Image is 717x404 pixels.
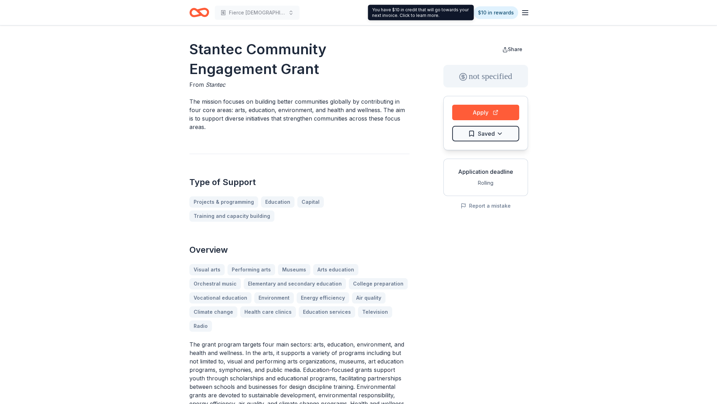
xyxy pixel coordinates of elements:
span: Stantec [206,81,225,88]
div: not specified [443,65,528,87]
a: Home [189,4,209,21]
span: Share [508,46,522,52]
a: Training and capacity building [189,210,274,222]
div: Rolling [449,179,522,187]
div: You have $10 in credit that will go towards your next invoice. Click to learn more. [368,5,474,20]
button: Fierce [DEMOGRAPHIC_DATA] Nonprofit [215,6,299,20]
h2: Type of Support [189,177,409,188]
a: $10 in rewards [474,6,518,19]
div: Application deadline [449,167,522,176]
h2: Overview [189,244,409,256]
a: Projects & programming [189,196,258,208]
div: From [189,80,409,89]
span: Saved [478,129,495,138]
button: Report a mistake [461,202,511,210]
h1: Stantec Community Engagement Grant [189,39,409,79]
p: The mission focuses on building better communities globally by contributing in four core areas: a... [189,97,409,131]
a: Capital [297,196,324,208]
a: Education [261,196,294,208]
button: Share [497,42,528,56]
button: Saved [452,126,519,141]
span: Fierce [DEMOGRAPHIC_DATA] Nonprofit [229,8,285,17]
button: Apply [452,105,519,120]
